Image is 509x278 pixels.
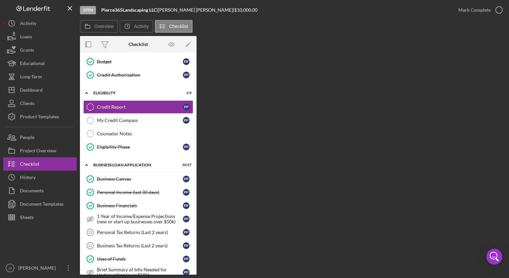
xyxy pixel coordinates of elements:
a: My Credit CompassPP [83,114,193,127]
div: Credit Authorization [97,72,183,78]
label: Checklist [169,24,188,29]
div: P P [183,202,190,209]
button: Product Templates [3,110,77,123]
div: P P [183,189,190,196]
div: Dashboard [20,83,43,98]
div: Business Canvas [97,176,183,182]
div: Credit Report [97,104,183,110]
div: Activity [20,17,36,32]
div: Personal Tax Returns (Last 2 years) [97,230,183,235]
button: Activity [3,17,77,30]
a: Eligibility PhasePP [83,140,193,154]
button: Sheets [3,211,77,224]
a: 10Personal Tax Returns (Last 2 years)PP [83,226,193,239]
button: History [3,171,77,184]
div: ELIGIBILITY [93,91,175,95]
div: Counselor Notes [97,131,193,136]
div: P P [183,229,190,236]
button: Project Overview [3,144,77,157]
button: Dashboard [3,83,77,97]
button: Documents [3,184,77,197]
div: P P [183,72,190,78]
div: Open Intercom Messenger [486,249,502,265]
div: P P [183,117,190,124]
a: Business CanvasPP [83,172,193,186]
div: 10 / 27 [180,163,192,167]
label: Activity [134,24,149,29]
div: Uses of Funds [97,256,183,262]
button: Mark Complete [452,3,506,17]
div: P P [183,144,190,150]
div: Checklist [20,157,39,172]
div: Product Templates [20,110,59,125]
div: 1 Year of Income/Expense Projections (new or start up businesses over $50k) [97,214,183,224]
a: Business FinancialsPP [83,199,193,212]
div: Grants [20,43,34,58]
div: | [101,7,158,13]
tspan: 10 [88,230,92,234]
div: P P [183,242,190,249]
button: Activity [120,20,153,33]
button: Grants [3,43,77,57]
button: Document Templates [3,197,77,211]
div: P P [183,58,190,65]
a: Credit AuthorizationPP [83,68,193,82]
a: Educational [3,57,77,70]
div: P P [183,216,190,222]
div: Mark Complete [458,3,491,17]
label: Overview [94,24,114,29]
a: Counselor Notes [83,127,193,140]
div: P P [183,256,190,262]
div: Business Tax Returns (Last 2 years) [97,243,183,248]
div: Sheets [20,211,34,226]
a: Uses of FundsPP [83,252,193,266]
div: History [20,171,36,186]
button: Loans [3,30,77,43]
text: JP [8,266,12,270]
button: Long-Term [3,70,77,83]
div: Documents [20,184,44,199]
a: Credit ReportPP [83,100,193,114]
div: 1 / 4 [180,91,192,95]
button: Overview [80,20,118,33]
div: $10,000.00 [234,7,259,13]
button: Clients [3,97,77,110]
a: 11Business Tax Returns (Last 2 years)PP [83,239,193,252]
div: Clients [20,97,34,112]
a: 1 Year of Income/Expense Projections (new or start up businesses over $50k)PP [83,212,193,226]
div: Loans [20,30,32,45]
div: Eligibility Phase [97,144,183,150]
div: Business Financials [97,203,183,208]
a: BudgetPP [83,55,193,68]
div: P P [183,176,190,182]
div: Long-Term [20,70,42,85]
button: Checklist [3,157,77,171]
div: Brief Summary of Info Needed for Underwriting (over $50k) [97,267,183,278]
tspan: 11 [88,244,92,248]
b: Pierce365Landscaping LLC [101,7,157,13]
button: People [3,131,77,144]
div: My Credit Compass [97,118,183,123]
button: Checklist [155,20,193,33]
div: P P [183,269,190,276]
div: Personal Income (last 30 days) [97,190,183,195]
div: [PERSON_NAME] [PERSON_NAME] | [158,7,234,13]
div: [PERSON_NAME] [17,261,60,276]
div: Educational [20,57,45,72]
div: People [20,131,34,146]
button: JP[PERSON_NAME] [3,261,77,275]
div: Project Overview [20,144,56,159]
div: P P [183,104,190,110]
